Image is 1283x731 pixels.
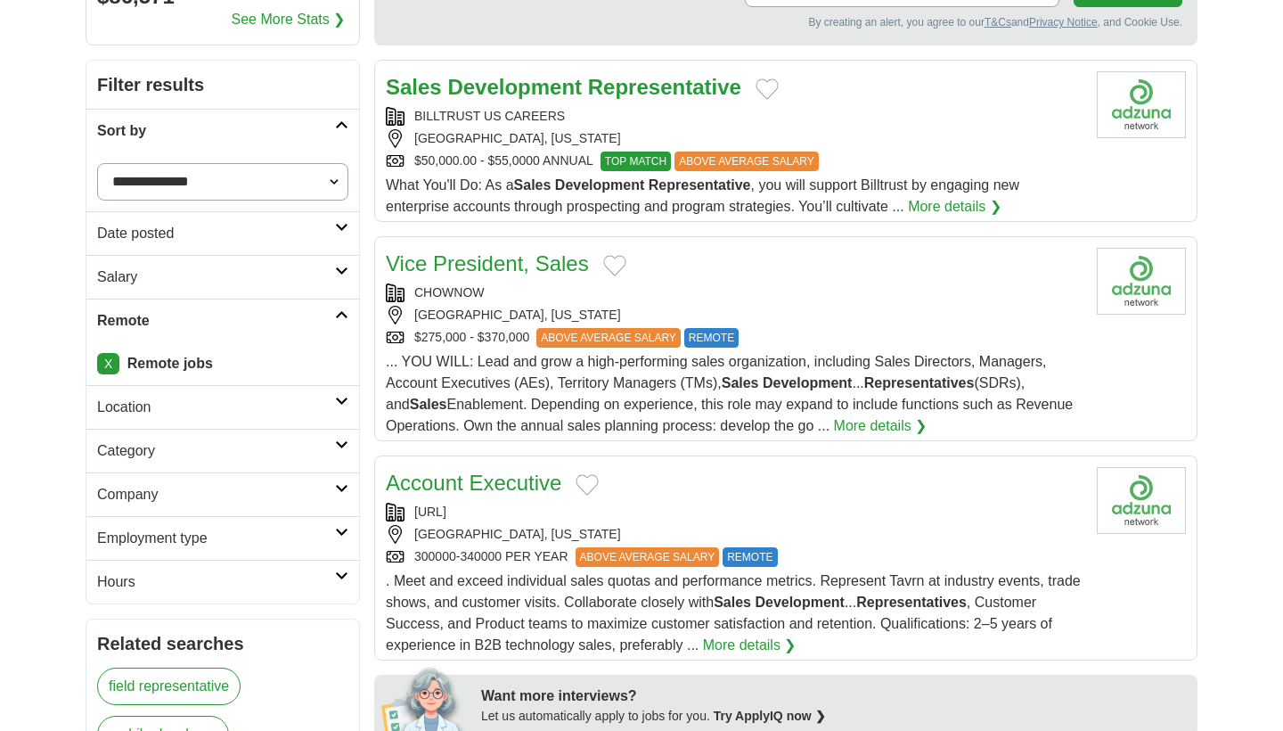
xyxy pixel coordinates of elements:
strong: Sales [386,75,442,99]
span: ... YOU WILL: Lead and grow a high-performing sales organization, including Sales Directors, Mana... [386,354,1073,433]
strong: Representatives [856,595,967,610]
a: Vice President, Sales [386,251,589,275]
span: ABOVE AVERAGE SALARY [536,328,681,348]
h2: Filter results [86,61,359,109]
span: REMOTE [723,547,777,567]
strong: Sales [410,397,447,412]
div: Want more interviews? [481,686,1187,707]
a: Remote [86,299,359,342]
a: Privacy Notice [1029,16,1098,29]
div: Let us automatically apply to jobs for you. [481,707,1187,726]
h2: Hours [97,571,335,593]
div: 300000-340000 PER YEAR [386,547,1083,567]
a: Account Executive [386,471,561,495]
div: [GEOGRAPHIC_DATA], [US_STATE] [386,525,1083,544]
strong: Development [755,595,844,610]
strong: Development [555,177,644,193]
a: Company [86,472,359,516]
div: [GEOGRAPHIC_DATA], [US_STATE] [386,306,1083,324]
h2: Sort by [97,120,335,142]
strong: Representative [649,177,751,193]
a: More details ❯ [908,196,1001,218]
div: By creating an alert, you agree to our and , and Cookie Use. [389,14,1182,30]
div: CHOWNOW [386,283,1083,302]
button: Add to favorite jobs [603,255,626,276]
strong: Development [447,75,582,99]
a: Date posted [86,211,359,255]
img: Company logo [1097,467,1186,534]
h2: Company [97,484,335,505]
button: Add to favorite jobs [576,474,599,496]
strong: Representatives [864,375,975,390]
a: field representative [97,668,241,705]
span: TOP MATCH [601,152,671,171]
a: Try ApplyIQ now ❯ [714,709,826,723]
span: What You'll Do: As a , you will support Billtrust by engaging new enterprise accounts through pro... [386,177,1019,214]
h2: Location [97,397,335,418]
div: BILLTRUST US CAREERS [386,107,1083,126]
div: $50,000.00 - $55,0000 ANNUAL [386,152,1083,171]
h2: Category [97,440,335,462]
span: ABOVE AVERAGE SALARY [674,152,819,171]
button: Add to favorite jobs [756,78,779,100]
strong: Sales [722,375,759,390]
h2: Date posted [97,223,335,244]
h2: Salary [97,267,335,288]
a: Salary [86,255,359,299]
div: [URL] [386,503,1083,522]
a: X [97,353,119,374]
a: See More Stats ❯ [232,9,346,30]
strong: Remote jobs [127,356,213,371]
strong: Development [763,375,852,390]
a: Sales Development Representative [386,75,741,99]
a: T&Cs [985,16,1011,29]
h2: Remote [97,310,335,332]
span: ABOVE AVERAGE SALARY [576,547,720,567]
div: [GEOGRAPHIC_DATA], [US_STATE] [386,129,1083,148]
div: $275,000 - $370,000 [386,328,1083,348]
span: REMOTE [684,328,739,348]
strong: Representative [588,75,741,99]
strong: Sales [514,177,552,193]
a: Employment type [86,516,359,560]
a: Location [86,385,359,429]
a: Sort by [86,109,359,152]
a: More details ❯ [834,415,928,437]
img: Company logo [1097,248,1186,315]
a: Hours [86,560,359,604]
strong: Sales [714,595,751,610]
a: Category [86,429,359,472]
img: Company logo [1097,71,1186,138]
a: More details ❯ [703,635,797,656]
span: . Meet and exceed individual sales quotas and performance metrics. Represent Tavrn at industry ev... [386,573,1081,653]
h2: Employment type [97,528,335,549]
h2: Related searches [97,630,348,657]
